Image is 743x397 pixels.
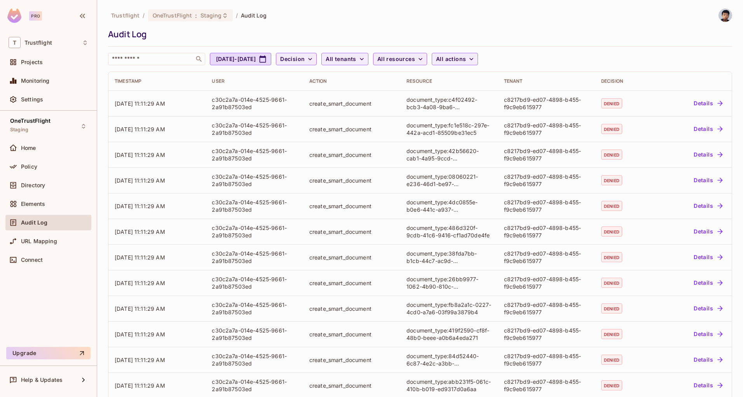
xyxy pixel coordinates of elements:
[691,200,726,212] button: Details
[212,301,297,316] div: c30c2a7a-014e-4525-9661-2a91b87503ed
[601,175,622,185] span: denied
[241,12,267,19] span: Audit Log
[719,9,732,22] img: Alexander Ip
[309,228,394,235] div: create_smart_document
[406,275,491,290] div: document_type:26bb9977-1062-4b90-810c-cadcd96f6d42
[601,201,622,211] span: denied
[9,37,21,48] span: T
[309,279,394,287] div: create_smart_document
[115,305,165,312] span: [DATE] 11:11:29 AM
[212,78,297,84] div: User
[601,303,622,313] span: denied
[21,164,37,170] span: Policy
[115,78,199,84] div: Timestamp
[212,275,297,290] div: c30c2a7a-014e-4525-9661-2a91b87503ed
[210,53,271,65] button: [DATE]-[DATE]
[691,123,726,135] button: Details
[212,378,297,393] div: c30c2a7a-014e-4525-9661-2a91b87503ed
[212,250,297,265] div: c30c2a7a-014e-4525-9661-2a91b87503ed
[691,174,726,186] button: Details
[115,280,165,286] span: [DATE] 11:11:29 AM
[601,252,622,262] span: denied
[21,377,63,383] span: Help & Updates
[115,100,165,107] span: [DATE] 11:11:29 AM
[406,352,491,367] div: document_type:84d52440-6c87-4e2c-a3bb-d9e94fef7dc3
[601,78,647,84] div: Decision
[601,278,622,288] span: denied
[691,302,726,315] button: Details
[504,173,589,188] div: c8217bd9-ed07-4898-b455-f9c9eb615977
[21,78,50,84] span: Monitoring
[406,327,491,341] div: document_type:419f2590-cf8f-48b0-beee-a0b6a4eda271
[309,177,394,184] div: create_smart_document
[377,54,415,64] span: All resources
[21,145,36,151] span: Home
[504,224,589,239] div: c8217bd9-ed07-4898-b455-f9c9eb615977
[212,173,297,188] div: c30c2a7a-014e-4525-9661-2a91b87503ed
[504,198,589,213] div: c8217bd9-ed07-4898-b455-f9c9eb615977
[212,198,297,213] div: c30c2a7a-014e-4525-9661-2a91b87503ed
[504,301,589,316] div: c8217bd9-ed07-4898-b455-f9c9eb615977
[406,378,491,393] div: document_type:abb231f5-061c-410b-b019-ed9317d0a6aa
[6,347,91,359] button: Upgrade
[309,125,394,133] div: create_smart_document
[691,97,726,110] button: Details
[21,59,43,65] span: Projects
[21,257,43,263] span: Connect
[115,228,165,235] span: [DATE] 11:11:29 AM
[115,151,165,158] span: [DATE] 11:11:29 AM
[309,356,394,364] div: create_smart_document
[309,151,394,158] div: create_smart_document
[406,224,491,239] div: document_type:486d320f-9cdb-41c6-9416-cf1ad70de4fe
[108,28,728,40] div: Audit Log
[504,378,589,393] div: c8217bd9-ed07-4898-b455-f9c9eb615977
[212,224,297,239] div: c30c2a7a-014e-4525-9661-2a91b87503ed
[111,12,140,19] span: the active workspace
[601,150,622,160] span: denied
[504,122,589,136] div: c8217bd9-ed07-4898-b455-f9c9eb615977
[504,275,589,290] div: c8217bd9-ed07-4898-b455-f9c9eb615977
[504,147,589,162] div: c8217bd9-ed07-4898-b455-f9c9eb615977
[280,54,305,64] span: Decision
[406,122,491,136] div: document_type:fc1e518c-297e-442a-acd1-85509be31ec5
[7,9,21,23] img: SReyMgAAAABJRU5ErkJggg==
[691,277,726,289] button: Details
[406,301,491,316] div: document_type:fb8a2a1c-0227-4cd0-a7a6-03f99a3879b4
[21,219,47,226] span: Audit Log
[601,226,622,237] span: denied
[143,12,145,19] li: /
[406,173,491,188] div: document_type:08060221-e236-46d1-be97-71df6b579a55
[309,202,394,210] div: create_smart_document
[406,78,491,84] div: Resource
[212,96,297,111] div: c30c2a7a-014e-4525-9661-2a91b87503ed
[504,96,589,111] div: c8217bd9-ed07-4898-b455-f9c9eb615977
[21,182,45,188] span: Directory
[601,98,622,108] span: denied
[309,254,394,261] div: create_smart_document
[115,254,165,261] span: [DATE] 11:11:29 AM
[21,96,43,103] span: Settings
[212,147,297,162] div: c30c2a7a-014e-4525-9661-2a91b87503ed
[326,54,356,64] span: All tenants
[153,12,192,19] span: OneTrustFlight
[691,379,726,392] button: Details
[691,353,726,366] button: Details
[309,331,394,338] div: create_smart_document
[115,126,165,132] span: [DATE] 11:11:29 AM
[601,380,622,390] span: denied
[691,251,726,263] button: Details
[309,382,394,389] div: create_smart_document
[115,382,165,389] span: [DATE] 11:11:29 AM
[212,327,297,341] div: c30c2a7a-014e-4525-9661-2a91b87503ed
[691,328,726,340] button: Details
[115,177,165,184] span: [DATE] 11:11:29 AM
[24,40,52,46] span: Workspace: Trustflight
[321,53,368,65] button: All tenants
[691,225,726,238] button: Details
[10,118,51,124] span: OneTrustFlight
[236,12,238,19] li: /
[504,352,589,367] div: c8217bd9-ed07-4898-b455-f9c9eb615977
[601,355,622,365] span: denied
[406,147,491,162] div: document_type:42b56620-cab1-4a95-9ccd-8183d2eb4ae0
[601,124,622,134] span: denied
